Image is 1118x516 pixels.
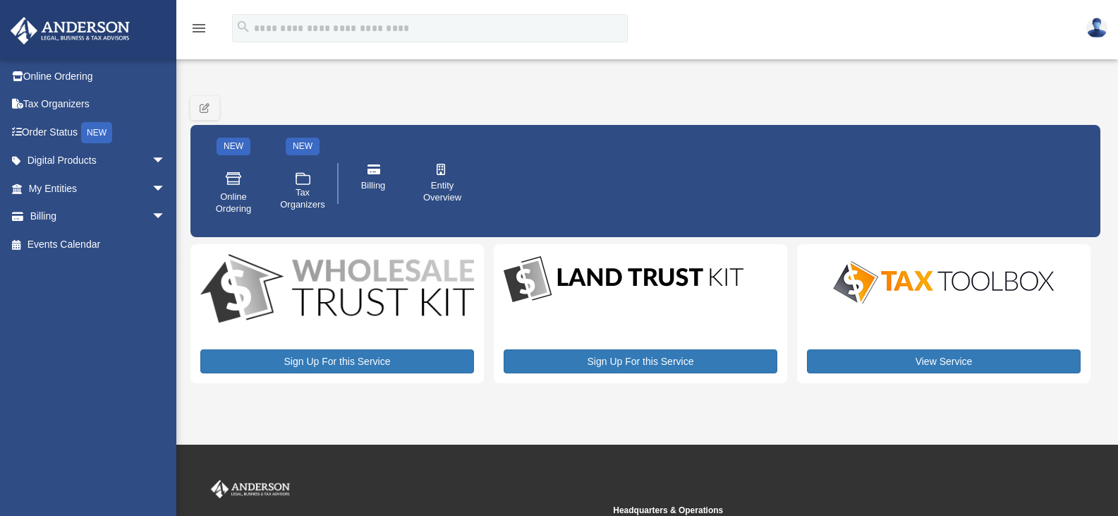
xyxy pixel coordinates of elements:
[10,62,187,90] a: Online Ordering
[208,480,293,498] img: Anderson Advisors Platinum Portal
[81,122,112,143] div: NEW
[10,230,187,258] a: Events Calendar
[1086,18,1107,38] img: User Pic
[504,254,743,306] img: LandTrust_lgo-1.jpg
[190,25,207,37] a: menu
[190,20,207,37] i: menu
[10,147,180,175] a: Digital Productsarrow_drop_down
[10,174,187,203] a: My Entitiesarrow_drop_down
[280,187,325,211] span: Tax Organizers
[413,154,472,213] a: Entity Overview
[152,203,180,232] span: arrow_drop_down
[200,254,474,327] img: WS-Trust-Kit-lgo-1.jpg
[273,160,332,225] a: Tax Organizers
[200,349,474,373] a: Sign Up For this Service
[10,203,187,231] a: Billingarrow_drop_down
[217,138,250,155] div: NEW
[6,17,134,44] img: Anderson Advisors Platinum Portal
[504,349,777,373] a: Sign Up For this Service
[10,118,187,147] a: Order StatusNEW
[236,19,251,35] i: search
[807,349,1081,373] a: View Service
[286,138,320,155] div: NEW
[204,160,263,225] a: Online Ordering
[361,180,386,192] span: Billing
[152,147,180,176] span: arrow_drop_down
[152,174,180,203] span: arrow_drop_down
[423,180,462,204] span: Entity Overview
[10,90,187,119] a: Tax Organizers
[344,154,403,213] a: Billing
[214,191,253,215] span: Online Ordering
